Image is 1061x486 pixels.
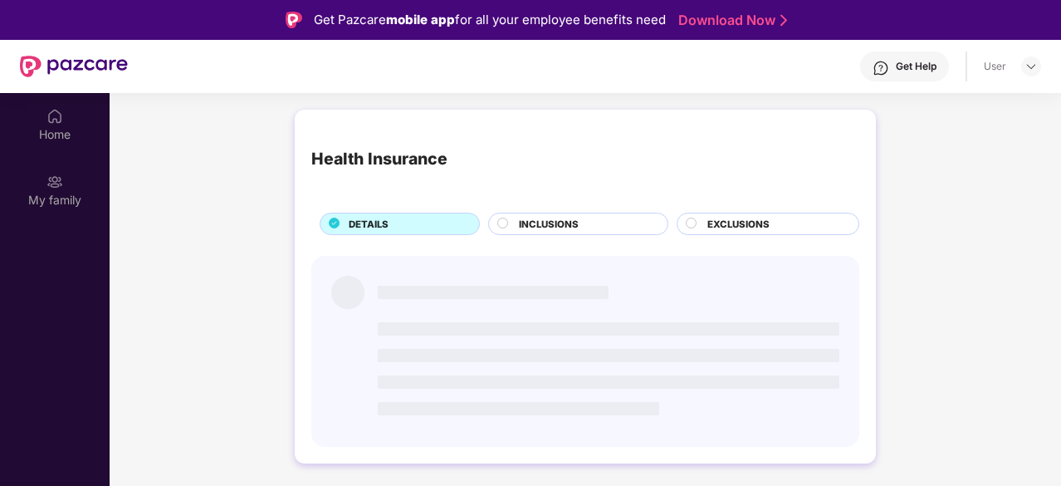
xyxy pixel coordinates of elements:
div: Health Insurance [311,146,447,172]
strong: mobile app [386,12,455,27]
span: DETAILS [349,217,389,232]
img: Stroke [780,12,787,29]
img: svg+xml;base64,PHN2ZyBpZD0iSGVscC0zMngzMiIgeG1sbnM9Imh0dHA6Ly93d3cudzMub3JnLzIwMDAvc3ZnIiB3aWR0aD... [873,60,889,76]
img: svg+xml;base64,PHN2ZyBpZD0iSG9tZSIgeG1sbnM9Imh0dHA6Ly93d3cudzMub3JnLzIwMDAvc3ZnIiB3aWR0aD0iMjAiIG... [46,108,63,125]
div: Get Pazcare for all your employee benefits need [314,10,666,30]
img: New Pazcare Logo [20,56,128,77]
img: svg+xml;base64,PHN2ZyBpZD0iRHJvcGRvd24tMzJ4MzIiIHhtbG5zPSJodHRwOi8vd3d3LnczLm9yZy8yMDAwL3N2ZyIgd2... [1024,60,1038,73]
span: EXCLUSIONS [707,217,770,232]
div: Get Help [896,60,936,73]
a: Download Now [678,12,782,29]
img: Logo [286,12,302,28]
img: svg+xml;base64,PHN2ZyB3aWR0aD0iMjAiIGhlaWdodD0iMjAiIHZpZXdCb3g9IjAgMCAyMCAyMCIgZmlsbD0ibm9uZSIgeG... [46,174,63,190]
span: INCLUSIONS [519,217,579,232]
div: User [984,60,1006,73]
